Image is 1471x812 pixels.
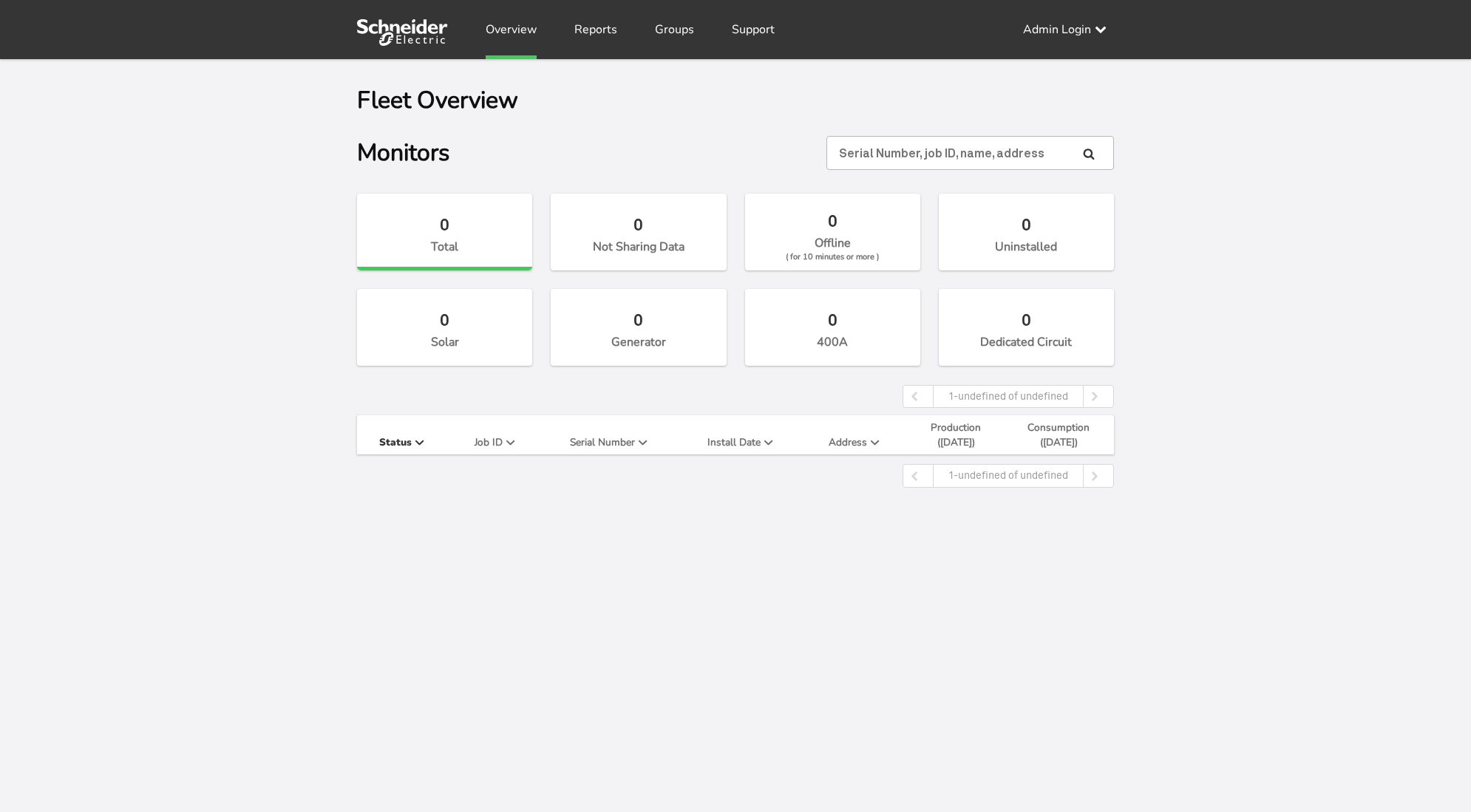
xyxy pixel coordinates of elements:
th: Install Date [682,415,805,454]
label: Total [357,194,532,270]
label: Offline [745,194,920,270]
input: Serial Number, job ID, name, address [826,136,1114,170]
th: Serial Number [543,415,682,454]
span: 0 [440,215,449,234]
div: 1-undefined of undefined [933,386,1084,407]
th: Job ID [452,415,542,454]
span: 0 [633,310,643,330]
span: 0 [828,211,838,231]
span: 0 [440,310,449,330]
label: Uninstalled [939,194,1114,270]
div: 1-undefined of undefined [933,465,1084,486]
label: 400A [745,289,920,366]
label: Solar [357,289,532,366]
th: Consumption ([DATE]) [1003,415,1114,454]
span: 0 [1022,215,1031,234]
label: Dedicated Circuit [939,289,1114,366]
img: Sense Logo [357,19,448,46]
span: 0 [633,215,643,234]
span: ( for 10 minutes or more ) [786,253,879,261]
h1: Fleet Overview [357,89,518,112]
th: Status [357,415,452,454]
th: Address [805,415,908,454]
th: Production ([DATE]) [908,415,1003,454]
h1: Monitors [357,141,449,165]
span: 0 [828,310,838,330]
span: 0 [1022,310,1031,330]
label: Generator [551,289,726,366]
label: Not Sharing Data [551,194,726,270]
